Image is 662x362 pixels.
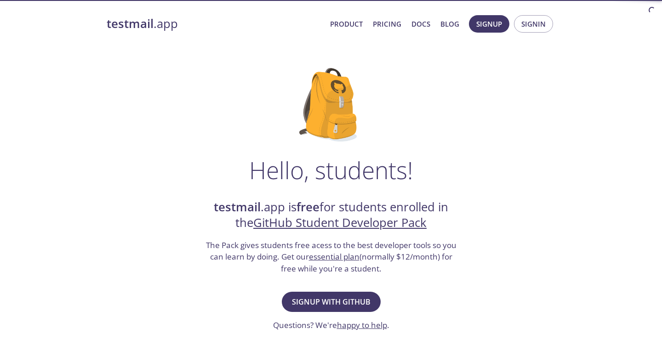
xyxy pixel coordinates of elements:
[205,239,457,275] h3: The Pack gives students free acess to the best developer tools so you can learn by doing. Get our...
[309,251,360,262] a: essential plan
[299,68,363,141] img: github-student-backpack.png
[297,199,320,215] strong: free
[337,320,387,330] a: happy to help
[107,16,154,32] strong: testmail
[476,18,502,30] span: Signup
[107,16,323,32] a: testmail.app
[282,292,381,312] button: Signup with GitHub
[292,295,371,308] span: Signup with GitHub
[205,199,457,231] h2: .app is for students enrolled in the
[469,15,509,33] button: Signup
[440,18,459,30] a: Blog
[253,215,427,231] a: GitHub Student Developer Pack
[330,18,363,30] a: Product
[514,15,553,33] button: Signin
[273,319,389,331] h3: Questions? We're .
[411,18,430,30] a: Docs
[521,18,546,30] span: Signin
[249,156,413,184] h1: Hello, students!
[214,199,261,215] strong: testmail
[373,18,401,30] a: Pricing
